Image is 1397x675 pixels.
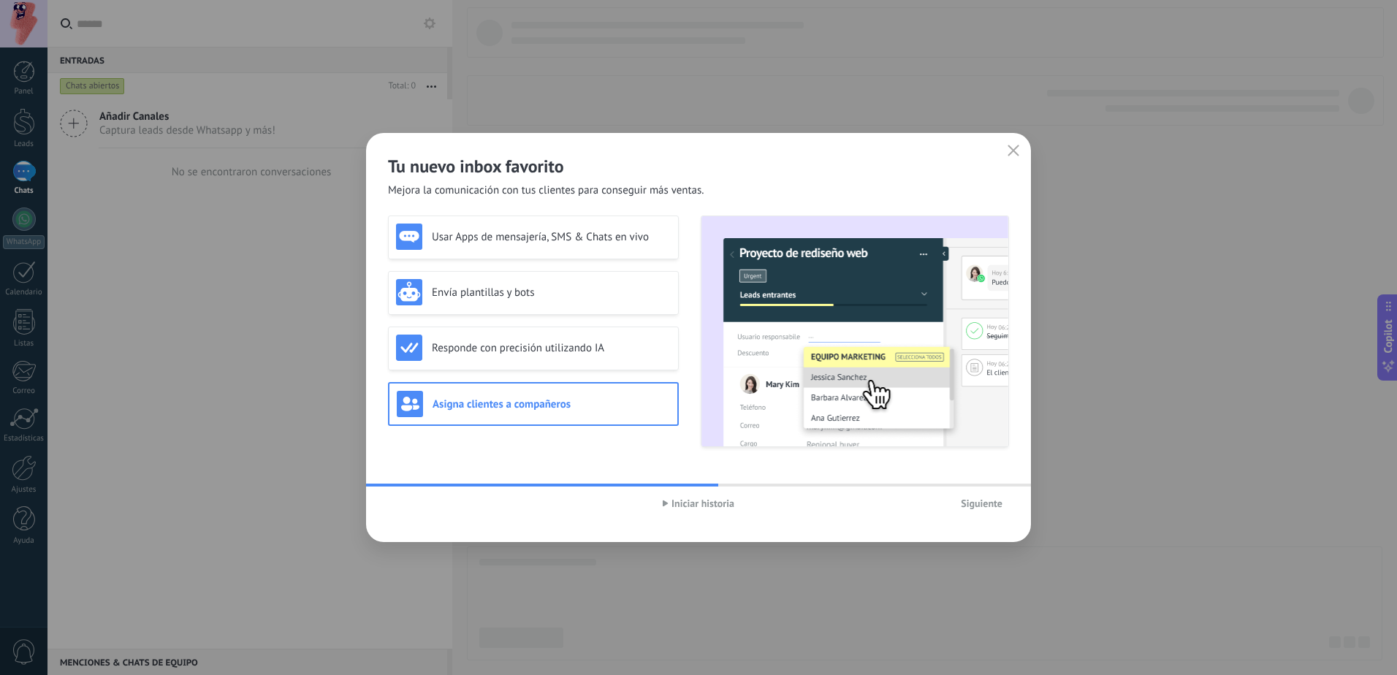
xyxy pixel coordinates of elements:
h3: Responde con precisión utilizando IA [432,341,671,355]
h3: Usar Apps de mensajería, SMS & Chats en vivo [432,230,671,244]
button: Siguiente [954,492,1009,514]
span: Iniciar historia [671,498,734,508]
span: Mejora la comunicación con tus clientes para conseguir más ventas. [388,183,704,198]
h2: Tu nuevo inbox favorito [388,155,1009,178]
button: Iniciar historia [656,492,741,514]
span: Siguiente [961,498,1002,508]
h3: Envía plantillas y bots [432,286,671,300]
h3: Asigna clientes a compañeros [433,397,670,411]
